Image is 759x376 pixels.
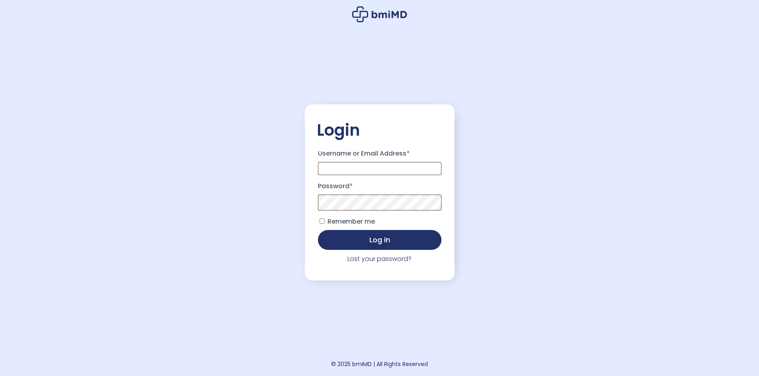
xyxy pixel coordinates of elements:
[318,180,441,193] label: Password
[331,358,428,370] div: © 2025 bmiMD | All Rights Reserved
[318,147,441,160] label: Username or Email Address
[347,254,412,263] a: Lost your password?
[328,217,375,226] span: Remember me
[318,230,441,250] button: Log in
[320,218,325,224] input: Remember me
[317,120,443,140] h2: Login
